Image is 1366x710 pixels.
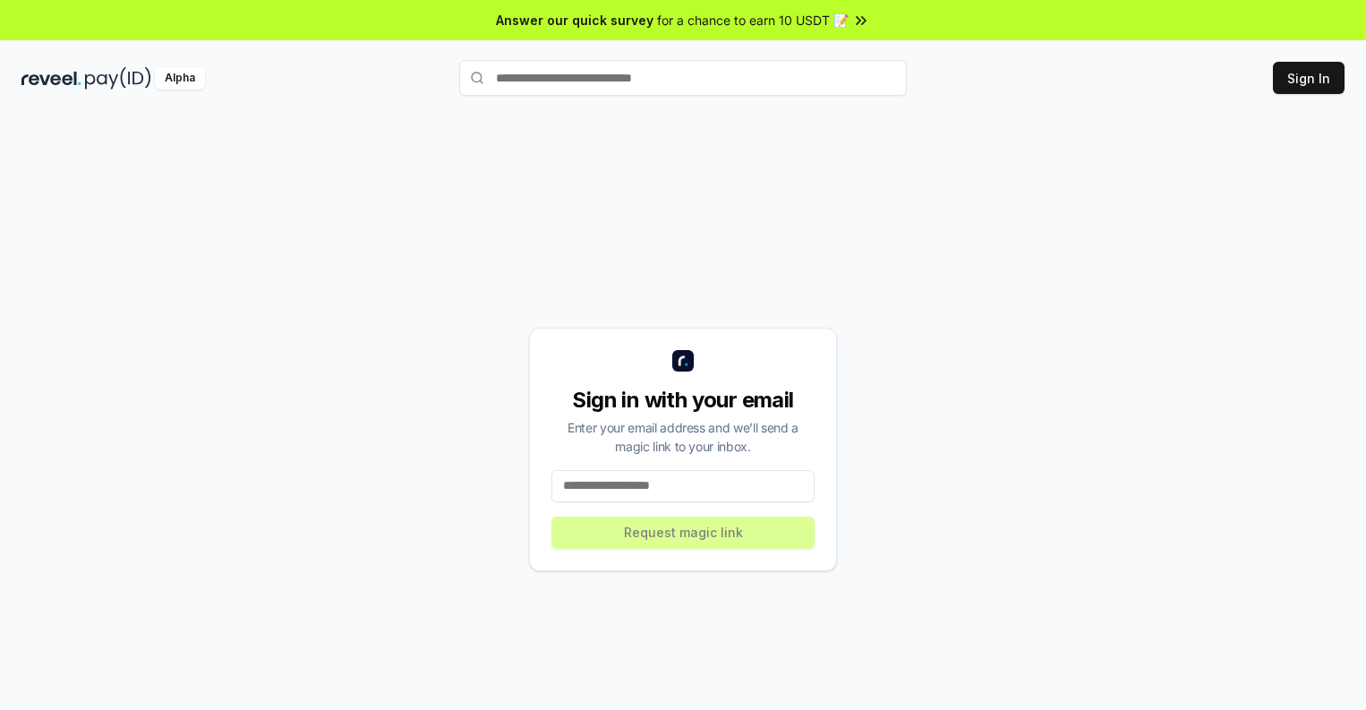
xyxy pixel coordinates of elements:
[551,418,815,456] div: Enter your email address and we’ll send a magic link to your inbox.
[551,386,815,415] div: Sign in with your email
[155,67,205,90] div: Alpha
[85,67,151,90] img: pay_id
[672,350,694,372] img: logo_small
[21,67,81,90] img: reveel_dark
[496,11,653,30] span: Answer our quick survey
[657,11,849,30] span: for a chance to earn 10 USDT 📝
[1273,62,1345,94] button: Sign In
